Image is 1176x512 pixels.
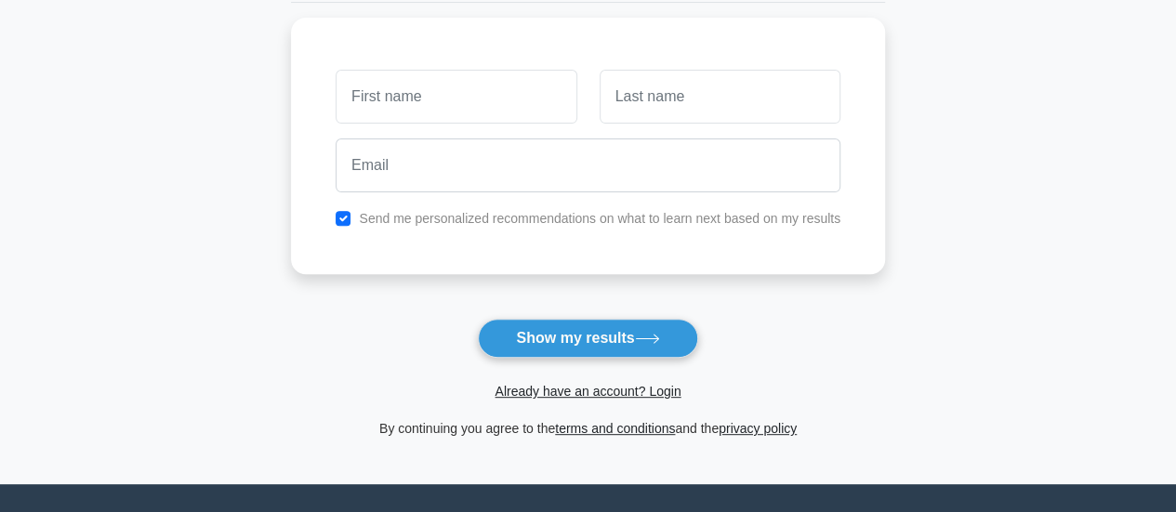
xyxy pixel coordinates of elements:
[336,70,576,124] input: First name
[555,421,675,436] a: terms and conditions
[495,384,680,399] a: Already have an account? Login
[719,421,797,436] a: privacy policy
[600,70,840,124] input: Last name
[478,319,697,358] button: Show my results
[280,417,896,440] div: By continuing you agree to the and the
[359,211,840,226] label: Send me personalized recommendations on what to learn next based on my results
[336,138,840,192] input: Email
